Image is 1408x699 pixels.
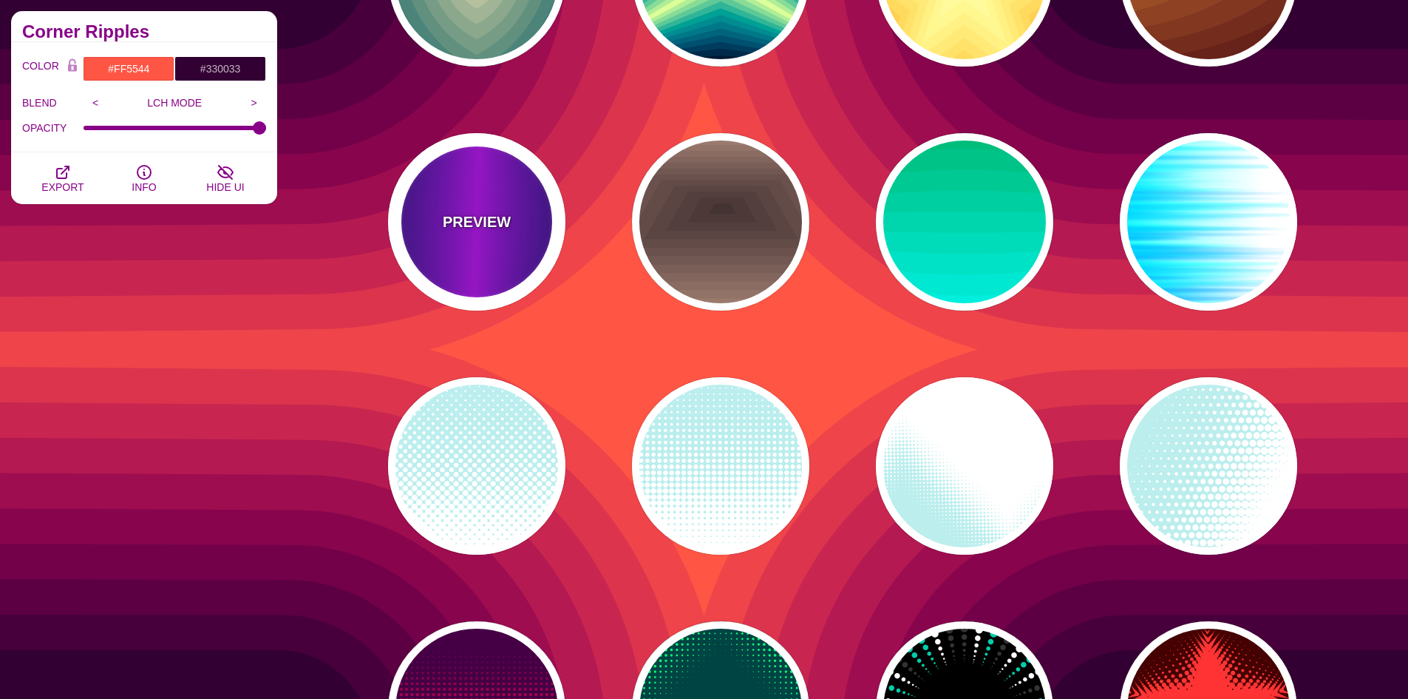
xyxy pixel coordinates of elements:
[388,133,565,311] button: PREVIEWpurple curved stripes background design
[206,181,244,193] span: HIDE UI
[443,211,511,233] p: PREVIEW
[1120,133,1297,311] button: blue lights stretching horizontally over white
[84,92,108,114] input: <
[22,56,61,81] label: COLOR
[876,133,1053,311] button: green curved stripes fades into blue in sequential tones
[22,93,84,112] label: BLEND
[185,152,266,204] button: HIDE UI
[632,133,809,311] button: perspective of square in square design
[108,97,242,109] p: LCH MODE
[876,377,1053,555] button: halftone zigzag pattern
[103,152,185,204] button: INFO
[22,118,84,138] label: OPACITY
[61,56,84,77] button: Color Lock
[242,92,266,114] input: >
[41,181,84,193] span: EXPORT
[22,152,103,204] button: EXPORT
[632,377,809,555] button: blue into white stacked halftone dots
[388,377,565,555] button: blue into white alternating halftone dots
[1120,377,1297,555] button: halftone background at slant
[132,181,156,193] span: INFO
[22,26,266,38] h2: Corner Ripples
